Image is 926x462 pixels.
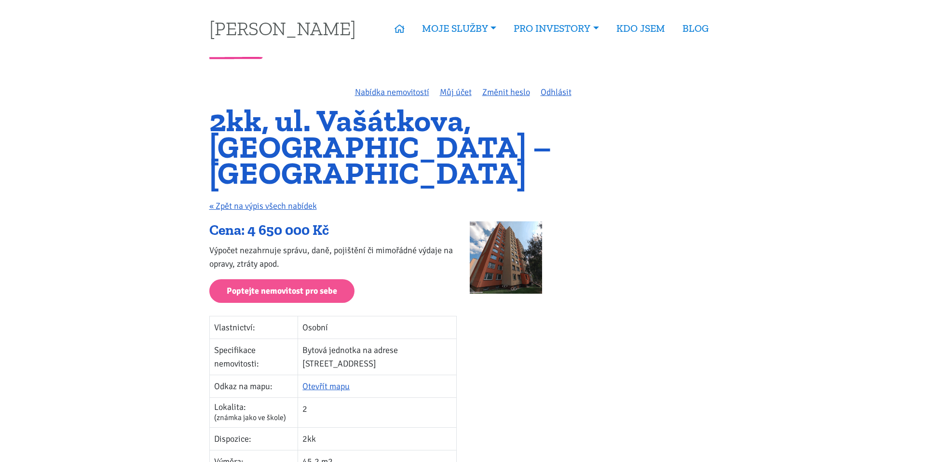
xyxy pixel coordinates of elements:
a: BLOG [674,17,717,40]
td: 2kk [298,428,456,450]
a: MOJE SLUŽBY [413,17,505,40]
a: Odhlásit [541,87,572,97]
td: Odkaz na mapu: [209,375,298,397]
p: Výpočet nezahrnuje správu, daně, pojištění či mimořádné výdaje na opravy, ztráty apod. [209,244,457,271]
span: (známka jako ve škole) [214,413,286,422]
td: Dispozice: [209,428,298,450]
h1: 2kk, ul. Vašátkova, [GEOGRAPHIC_DATA] – [GEOGRAPHIC_DATA] [209,108,717,187]
div: Cena: 4 650 000 Kč [209,221,457,240]
a: KDO JSEM [608,17,674,40]
a: [PERSON_NAME] [209,19,356,38]
a: Poptejte nemovitost pro sebe [209,279,354,303]
a: « Zpět na výpis všech nabídek [209,201,317,211]
a: Otevřít mapu [302,381,350,392]
a: Můj účet [440,87,472,97]
td: 2 [298,397,456,427]
td: Specifikace nemovitosti: [209,339,298,375]
td: Osobní [298,316,456,339]
a: Změnit heslo [482,87,530,97]
a: Nabídka nemovitostí [355,87,429,97]
td: Lokalita: [209,397,298,427]
td: Bytová jednotka na adrese [STREET_ADDRESS] [298,339,456,375]
a: PRO INVESTORY [505,17,607,40]
td: Vlastnictví: [209,316,298,339]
